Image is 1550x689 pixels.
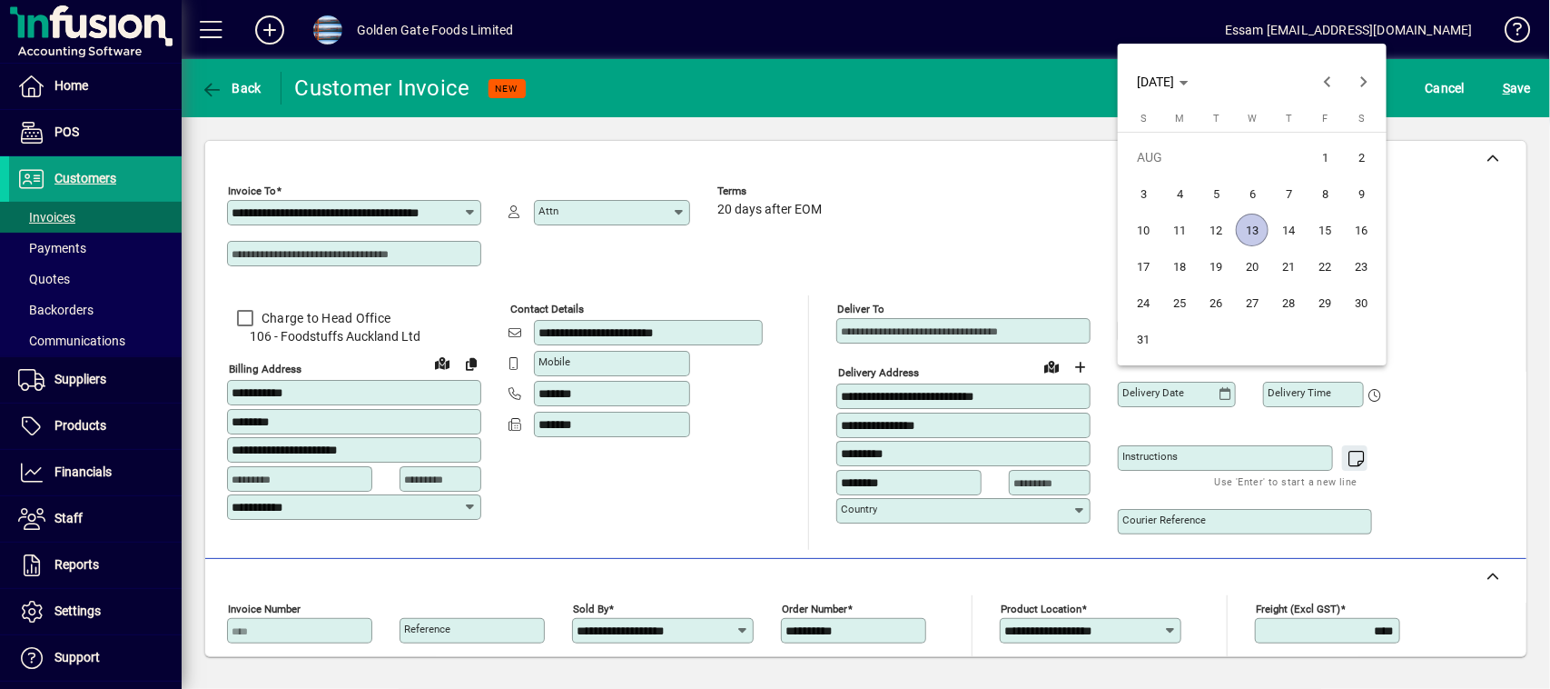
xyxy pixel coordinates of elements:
[1127,214,1160,246] span: 10
[1307,248,1343,285] button: Fri Aug 22 2025
[1272,214,1305,246] span: 14
[1307,139,1343,175] button: Fri Aug 01 2025
[1234,248,1270,285] button: Wed Aug 20 2025
[1125,139,1307,175] td: AUG
[1307,285,1343,321] button: Fri Aug 29 2025
[1236,250,1269,283] span: 20
[1127,323,1160,355] span: 31
[1140,113,1147,125] span: S
[1138,75,1175,89] span: [DATE]
[1236,286,1269,319] span: 27
[1286,113,1292,125] span: T
[1236,214,1269,246] span: 13
[1307,175,1343,212] button: Fri Aug 08 2025
[1163,177,1196,210] span: 4
[1345,177,1377,210] span: 9
[1200,177,1232,210] span: 5
[1345,250,1377,283] span: 23
[1272,177,1305,210] span: 7
[1308,286,1341,319] span: 29
[1270,175,1307,212] button: Thu Aug 07 2025
[1198,175,1234,212] button: Tue Aug 05 2025
[1125,212,1161,248] button: Sun Aug 10 2025
[1163,286,1196,319] span: 25
[1161,175,1198,212] button: Mon Aug 04 2025
[1358,113,1365,125] span: S
[1308,214,1341,246] span: 15
[1343,175,1379,212] button: Sat Aug 09 2025
[1343,248,1379,285] button: Sat Aug 23 2025
[1161,248,1198,285] button: Mon Aug 18 2025
[1346,64,1382,100] button: Next month
[1125,285,1161,321] button: Sun Aug 24 2025
[1127,250,1160,283] span: 17
[1234,285,1270,321] button: Wed Aug 27 2025
[1127,286,1160,319] span: 24
[1270,285,1307,321] button: Thu Aug 28 2025
[1270,248,1307,285] button: Thu Aug 21 2025
[1345,214,1377,246] span: 16
[1161,212,1198,248] button: Mon Aug 11 2025
[1272,286,1305,319] span: 28
[1343,139,1379,175] button: Sat Aug 02 2025
[1234,212,1270,248] button: Wed Aug 13 2025
[1307,212,1343,248] button: Fri Aug 15 2025
[1213,113,1219,125] span: T
[1309,64,1346,100] button: Previous month
[1234,175,1270,212] button: Wed Aug 06 2025
[1308,177,1341,210] span: 8
[1200,214,1232,246] span: 12
[1163,214,1196,246] span: 11
[1125,321,1161,357] button: Sun Aug 31 2025
[1125,175,1161,212] button: Sun Aug 03 2025
[1236,177,1269,210] span: 6
[1343,285,1379,321] button: Sat Aug 30 2025
[1161,285,1198,321] button: Mon Aug 25 2025
[1248,113,1257,125] span: W
[1198,285,1234,321] button: Tue Aug 26 2025
[1308,250,1341,283] span: 22
[1343,212,1379,248] button: Sat Aug 16 2025
[1130,65,1196,98] button: Choose month and year
[1127,177,1160,210] span: 3
[1345,286,1377,319] span: 30
[1175,113,1184,125] span: M
[1163,250,1196,283] span: 18
[1198,212,1234,248] button: Tue Aug 12 2025
[1308,141,1341,174] span: 1
[1272,250,1305,283] span: 21
[1345,141,1377,174] span: 2
[1198,248,1234,285] button: Tue Aug 19 2025
[1322,113,1328,125] span: F
[1270,212,1307,248] button: Thu Aug 14 2025
[1200,286,1232,319] span: 26
[1200,250,1232,283] span: 19
[1125,248,1161,285] button: Sun Aug 17 2025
